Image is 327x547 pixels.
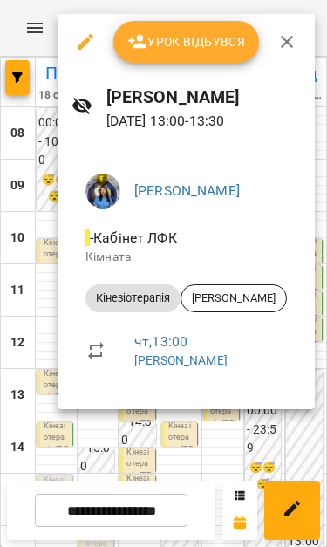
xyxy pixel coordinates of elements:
[181,291,286,306] span: [PERSON_NAME]
[127,31,246,52] span: Урок відбувся
[85,291,181,306] span: Кінезіотерапія
[85,174,120,209] img: d1dec607e7f372b62d1bb04098aa4c64.jpeg
[134,182,240,199] a: [PERSON_NAME]
[134,353,228,367] a: [PERSON_NAME]
[106,84,301,111] h6: [PERSON_NAME]
[181,284,287,312] div: [PERSON_NAME]
[85,229,181,246] span: - Кабінет ЛФК
[134,333,187,350] a: чт , 13:00
[106,111,301,132] p: [DATE] 13:00 - 13:30
[113,21,260,63] button: Урок відбувся
[85,249,287,266] p: Кімната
